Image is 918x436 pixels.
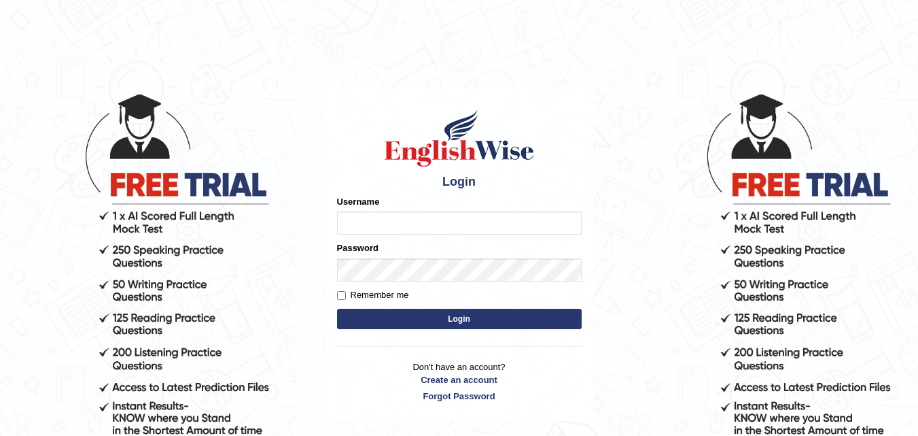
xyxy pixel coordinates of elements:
[337,373,582,386] a: Create an account
[337,195,380,208] label: Username
[337,175,582,189] h4: Login
[337,360,582,403] p: Don't have an account?
[382,107,537,169] img: Logo of English Wise sign in for intelligent practice with AI
[337,241,378,254] label: Password
[337,291,346,300] input: Remember me
[337,288,409,302] label: Remember me
[337,309,582,329] button: Login
[337,390,582,403] a: Forgot Password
